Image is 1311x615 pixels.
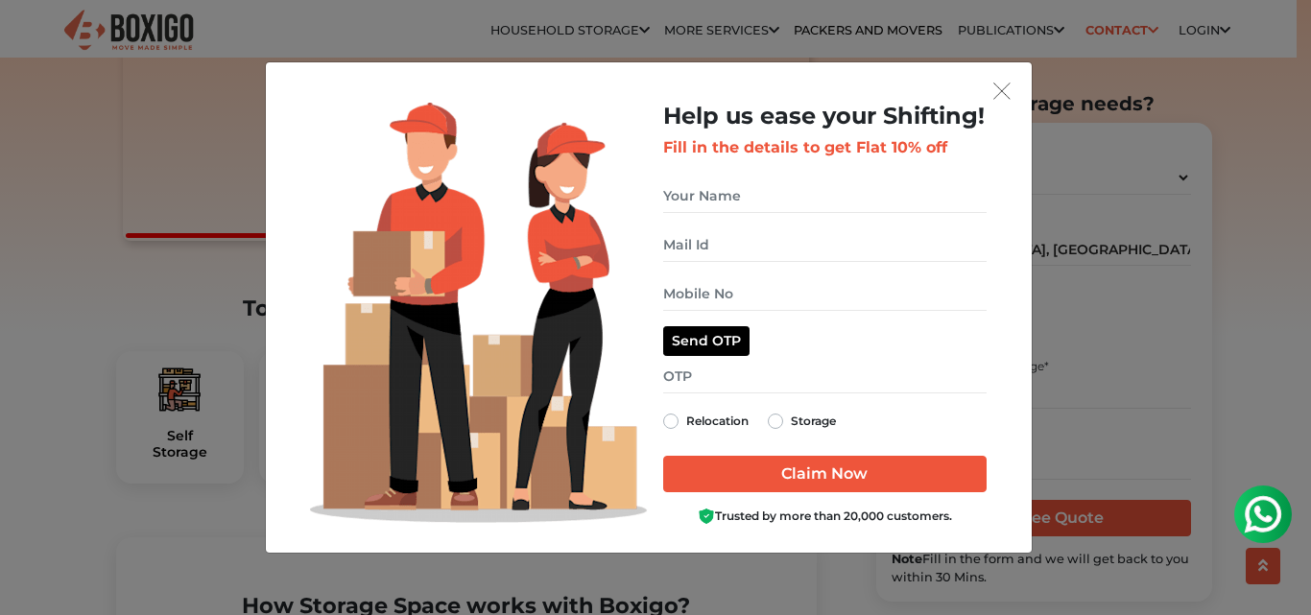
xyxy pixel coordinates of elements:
[993,83,1011,100] img: exit
[19,19,58,58] img: whatsapp-icon.svg
[663,360,987,393] input: OTP
[686,410,749,433] label: Relocation
[663,103,987,130] h2: Help us ease your Shifting!
[663,508,987,526] div: Trusted by more than 20,000 customers.
[310,103,648,523] img: Lead Welcome Image
[663,179,987,213] input: Your Name
[663,138,987,156] h3: Fill in the details to get Flat 10% off
[663,456,987,492] input: Claim Now
[663,326,750,356] button: Send OTP
[698,508,715,525] img: Boxigo Customer Shield
[663,277,987,311] input: Mobile No
[663,228,987,262] input: Mail Id
[791,410,836,433] label: Storage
